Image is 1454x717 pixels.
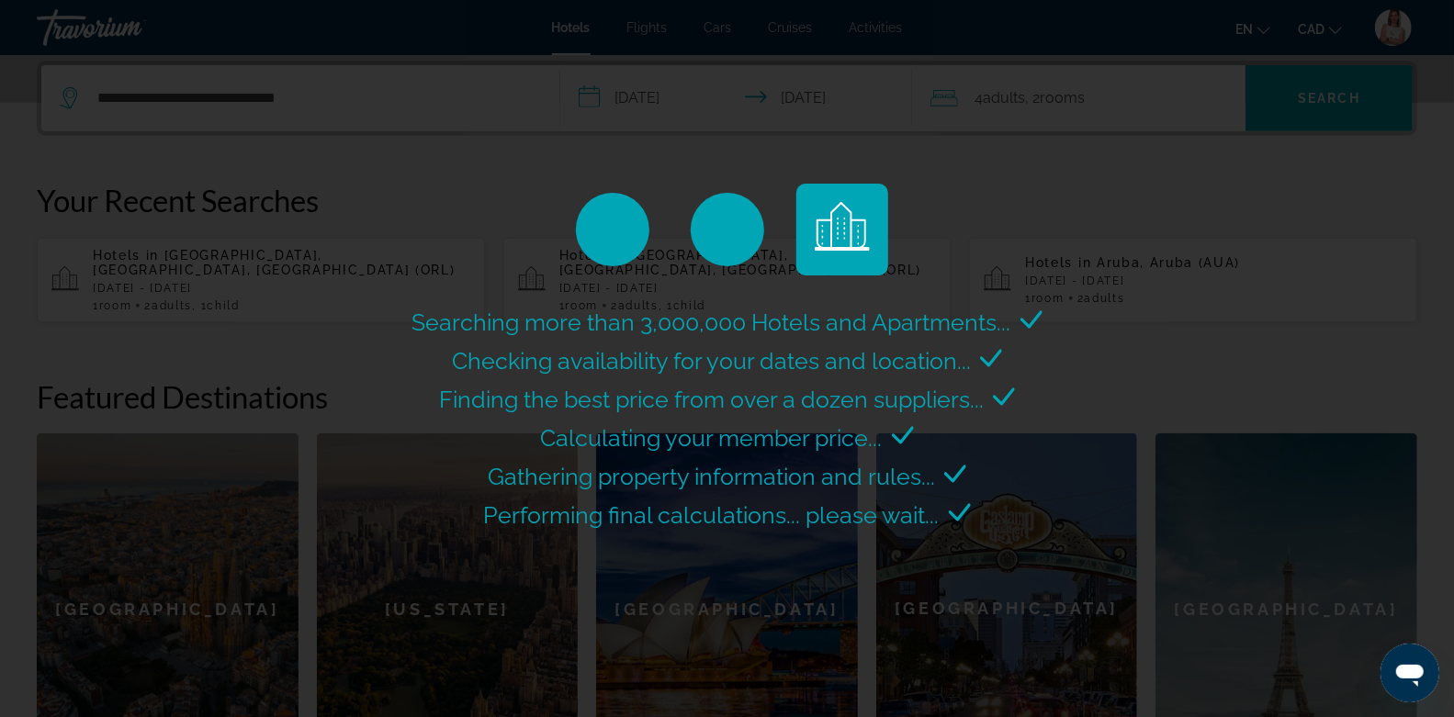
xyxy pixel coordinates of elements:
span: Gathering property information and rules... [488,463,935,490]
span: Searching more than 3,000,000 Hotels and Apartments... [412,308,1011,336]
span: Finding the best price from over a dozen suppliers... [439,386,984,413]
iframe: Button to launch messaging window [1381,644,1439,702]
span: Performing final calculations... please wait... [484,501,940,529]
span: Checking availability for your dates and location... [452,347,971,375]
span: Calculating your member price... [541,424,883,452]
